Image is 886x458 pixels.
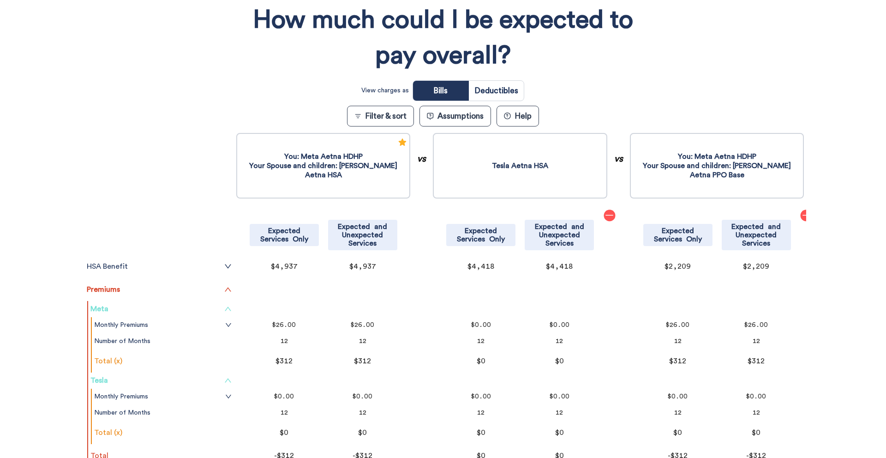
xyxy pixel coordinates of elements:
[648,357,708,365] p: $312
[527,223,591,247] p: Expected and Unexpected Services
[802,211,811,220] span: minus
[529,393,589,400] p: $0.00
[449,227,513,243] p: Expected Services Only
[726,357,786,365] p: $312
[333,429,393,436] p: $0
[648,338,708,344] p: 12
[254,263,314,270] p: $4,937
[529,263,589,270] p: $4,418
[648,393,708,400] p: $0.00
[646,227,710,243] p: Expected Services Only
[726,263,786,270] p: $2,209
[726,410,786,416] p: 12
[529,410,589,416] p: 12
[225,321,232,329] span: down
[94,410,232,416] p: Number of Months
[726,393,786,400] p: $0.00
[451,322,511,328] p: $0.00
[254,322,314,328] p: $26.00
[94,393,232,400] a: Monthly Premiums
[726,429,786,436] p: $0
[333,263,393,270] p: $4,937
[529,357,589,365] p: $0
[605,211,614,220] span: minus
[225,393,232,400] span: down
[529,429,589,436] p: $0
[361,83,409,98] div: View charges as
[724,223,788,247] p: Expected and Unexpected Services
[333,410,393,416] p: 12
[529,338,589,344] p: 12
[726,322,786,328] p: $26.00
[640,161,794,180] p: Your Spouse and children: [PERSON_NAME] Aetna PPO Base
[451,393,511,400] p: $0.00
[333,357,393,365] p: $312
[224,305,232,313] span: up
[254,429,314,436] p: $0
[90,377,232,384] a: Tesla
[648,410,708,416] p: 12
[726,338,786,344] p: 12
[648,263,708,270] p: $2,209
[678,152,756,161] p: You: Meta Aetna HDHP
[506,114,509,118] text: ?
[451,357,511,365] p: $0
[224,286,232,293] span: up
[333,338,393,344] p: 12
[252,227,316,243] p: Expected Services Only
[94,321,232,329] a: Monthly Premiums
[254,338,314,344] p: 12
[87,263,232,270] a: HSA Benefit
[398,136,407,151] div: Recommended
[333,393,393,400] p: $0.00
[224,377,232,384] span: up
[648,322,708,328] p: $26.00
[94,338,232,344] p: Number of Months
[331,223,395,247] p: Expected and Unexpected Services
[284,152,363,161] p: You: Meta Aetna HDHP
[90,305,232,313] a: Meta
[333,322,393,328] p: $26.00
[497,106,539,127] button: ?Help
[254,410,314,416] p: 12
[94,357,232,365] p: Total (x)
[238,2,648,73] h1: How much could I be expected to pay overall?
[224,263,232,270] span: down
[254,393,314,400] p: $0.00
[246,161,400,180] p: Your Spouse and children: [PERSON_NAME] Aetna HSA
[254,357,314,365] p: $312
[419,106,491,127] button: Assumptions
[492,161,548,170] p: Tesla Aetna HSA
[87,286,232,293] a: Premiums
[347,106,414,127] button: Filter & sort
[451,410,511,416] p: 12
[648,429,708,436] p: $0
[451,429,511,436] p: $0
[451,338,511,344] p: 12
[529,322,589,328] p: $0.00
[94,429,232,436] p: Total (x)
[451,263,511,270] p: $4,418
